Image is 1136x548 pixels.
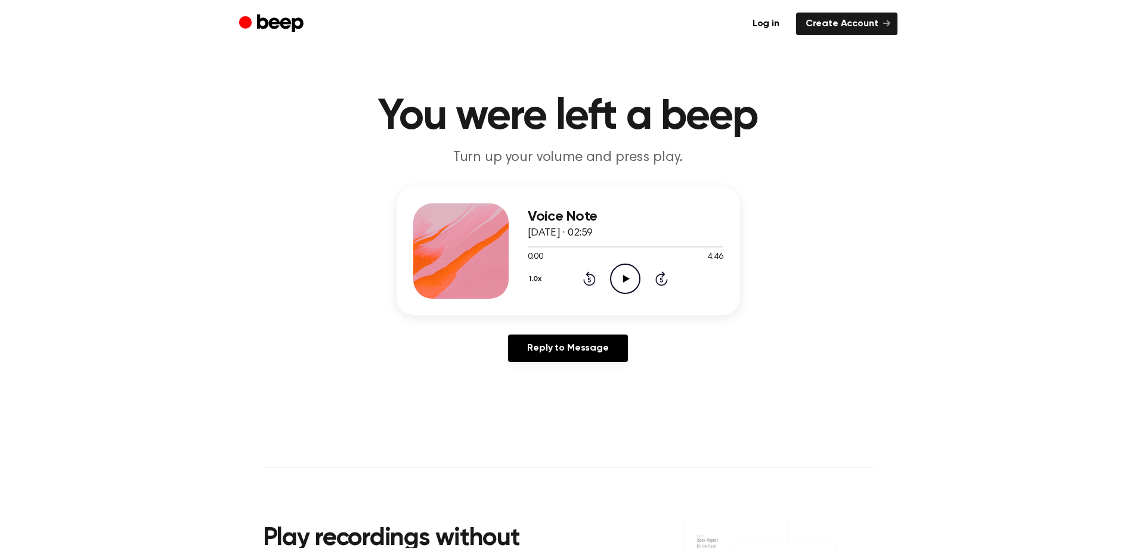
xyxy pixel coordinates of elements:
a: Log in [743,13,789,35]
a: Reply to Message [508,335,627,362]
h1: You were left a beep [263,95,874,138]
span: 4:46 [707,251,723,264]
p: Turn up your volume and press play. [339,148,797,168]
span: 0:00 [528,251,543,264]
button: 1.0x [528,269,546,289]
a: Create Account [796,13,897,35]
span: [DATE] · 02:59 [528,228,593,239]
h3: Voice Note [528,209,723,225]
a: Beep [239,13,307,36]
